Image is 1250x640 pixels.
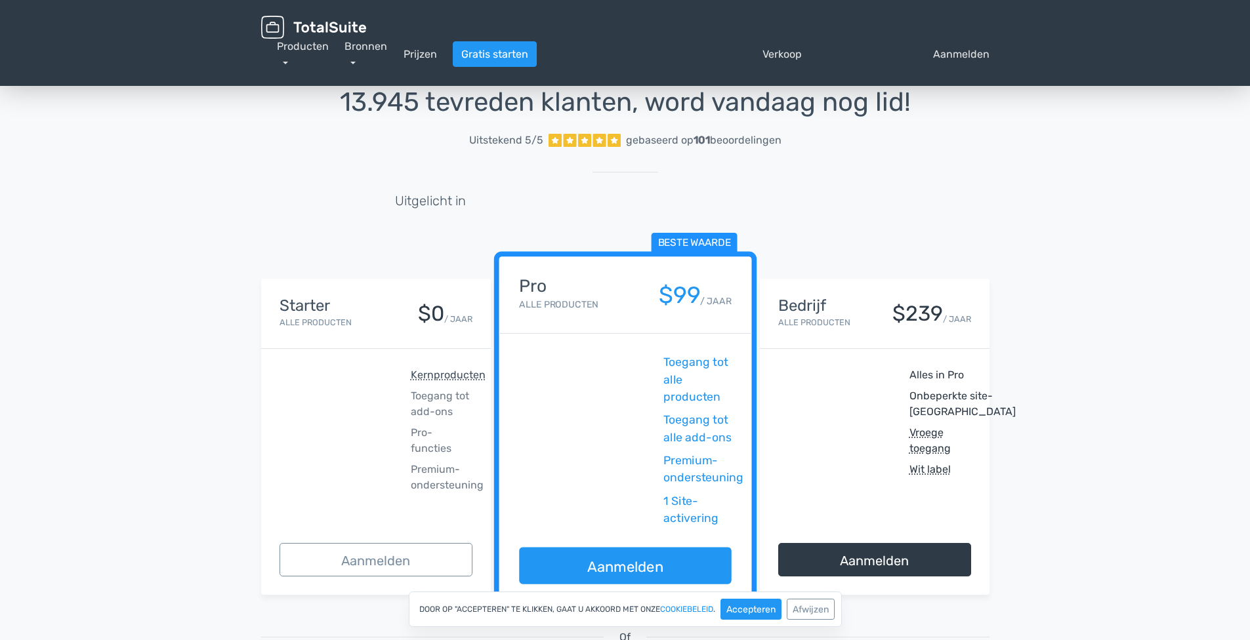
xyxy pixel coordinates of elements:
font: Accepteren [726,604,776,615]
font: Pro-functies [411,426,451,454]
font: Verkoop [762,48,802,60]
font: rekening [778,425,904,441]
font: dichtbij [280,425,406,441]
font: Bronnen [344,40,387,52]
font: rekening [519,412,657,429]
font: Gratis starten [461,48,528,60]
font: dichtbij [280,388,406,404]
font: Toegang tot alle producten [663,355,728,404]
font: dichtbij [280,462,406,477]
font: rekening [778,388,904,404]
font: Alle producten [280,317,352,327]
font: Aanmelden [840,553,909,569]
font: Aanmelden [933,48,990,60]
font: 13.945 tevreden klanten, word vandaag nog lid! [340,87,911,117]
font: Aanmelden [587,558,663,575]
a: Aanmelden [778,543,971,576]
font: $99 [658,281,700,308]
a: vraag_antwoordVerkoop [537,47,802,62]
font: / JAAR [700,295,731,306]
font: rekening [519,492,657,510]
font: rekening [280,367,406,383]
font: Toegang tot add-ons [411,390,469,418]
font: Beste waarde [657,236,730,249]
font: Alle producten [778,317,850,327]
font: / JAAR [943,314,971,324]
font: Uitgelicht in [395,193,466,209]
font: Alle producten [519,300,598,311]
a: Prijzen [404,47,437,62]
font: Wit label [909,463,951,475]
font: Aanmelden [341,553,410,569]
font: rekening [778,367,904,383]
a: persoonAanmelden [818,47,990,62]
font: . [713,605,715,614]
font: Door op "Accepteren" te klikken, gaat u akkoord met onze [419,605,660,614]
font: vraag_antwoord [537,47,757,62]
font: / JAAR [444,314,472,324]
a: Aanmelden [280,543,472,576]
font: rekening [519,354,657,371]
button: Accepteren [720,599,781,620]
font: $0 [418,301,444,326]
font: Vroege toegang [909,426,951,454]
font: Prijzen [404,48,437,60]
font: persoon [818,47,928,62]
font: Bedrijf [778,296,826,315]
font: Toegang tot alle add-ons [663,413,731,444]
a: cookiebeleid [660,605,713,613]
font: Premium-ondersteuning [663,454,743,485]
font: Pro [519,276,547,296]
img: TotalSuite voor WordPress [261,16,366,39]
font: rekening [519,452,657,470]
a: Aanmelden [519,548,731,584]
font: Alles in Pro [909,369,964,381]
a: Uitstekend 5/5 gebaseerd op101beoordelingen [261,127,990,153]
font: Uitstekend 5/5 [469,134,543,146]
a: Gratis starten [453,41,537,67]
font: cookiebeleid [660,605,713,614]
font: beoordelingen [710,134,781,146]
font: Starter [280,296,330,315]
font: Kernproducten [411,369,486,381]
a: Producten [277,40,329,68]
font: 101 [694,134,710,146]
font: rekening [778,462,904,477]
button: Afwijzen [787,599,835,620]
font: Producten [277,40,329,52]
a: Bronnen [344,40,387,68]
font: 1 Site-activering [663,494,719,525]
font: gebaseerd op [626,134,694,146]
font: Onbeperkte site-[GEOGRAPHIC_DATA] [909,390,1016,418]
font: Afwijzen [793,604,829,615]
font: $239 [892,301,943,326]
font: Premium-ondersteuning [411,463,484,491]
